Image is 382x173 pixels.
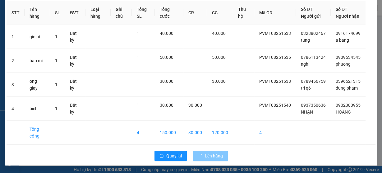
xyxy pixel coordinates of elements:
[132,1,155,25] th: Tổng SL
[7,1,25,25] th: STT
[301,86,311,91] span: tri q6
[259,103,291,108] span: PVMT08251540
[301,38,310,43] span: tung
[25,49,50,73] td: bao mi
[336,79,361,84] span: 0396521315
[336,31,361,36] span: 0916174699
[198,154,205,158] span: loading
[301,110,313,115] span: NHẠN
[159,154,164,159] span: rollback
[336,38,349,43] span: a bang
[55,34,58,39] span: 1
[336,110,351,115] span: HOÀNG
[301,62,309,67] span: nghi
[301,55,326,60] span: 0786113424
[7,49,25,73] td: 2
[301,14,321,19] span: Người gửi
[259,79,291,84] span: PVMT08251538
[166,152,182,159] span: Quay lại
[336,62,351,67] span: phuong
[65,25,85,49] td: Bất kỳ
[7,97,25,121] td: 4
[160,31,173,36] span: 40.000
[207,121,233,145] td: 120.000
[55,106,58,111] span: 1
[259,31,291,36] span: PVMT08251533
[188,103,202,108] span: 30.000
[254,1,296,25] th: Mã GD
[212,31,226,36] span: 40.000
[160,79,173,84] span: 30.000
[301,79,326,84] span: 0789456759
[137,79,139,84] span: 1
[212,55,226,60] span: 50.000
[336,103,361,108] span: 0902380955
[155,1,183,25] th: Tổng cước
[154,151,187,161] button: rollbackQuay lại
[50,1,65,25] th: SL
[301,7,313,12] span: Số ĐT
[25,1,50,25] th: Tên hàng
[137,103,139,108] span: 1
[336,7,347,12] span: Số ĐT
[132,121,155,145] td: 4
[207,1,233,25] th: CC
[25,25,50,49] td: gio pt
[183,121,207,145] td: 30.000
[65,73,85,97] td: Bất kỳ
[137,55,139,60] span: 1
[233,1,254,25] th: Thu hộ
[7,25,25,49] td: 1
[137,31,139,36] span: 1
[65,49,85,73] td: Bất kỳ
[85,1,111,25] th: Loại hàng
[25,121,50,145] td: Tổng cộng
[160,55,173,60] span: 50.000
[336,14,359,19] span: Người nhận
[25,73,50,97] td: ong giay
[160,103,173,108] span: 30.000
[205,152,223,159] span: Lên hàng
[301,31,326,36] span: 0328802467
[7,73,25,97] td: 3
[55,58,58,63] span: 1
[301,103,326,108] span: 0937350636
[336,55,361,60] span: 0909534545
[259,55,291,60] span: PVMT08251536
[65,1,85,25] th: ĐVT
[336,86,358,91] span: dung pham
[254,121,296,145] td: 4
[111,1,132,25] th: Ghi chú
[25,97,50,121] td: bich
[183,1,207,25] th: CR
[193,151,228,161] button: Lên hàng
[65,97,85,121] td: Bất kỳ
[55,82,58,87] span: 1
[212,79,226,84] span: 30.000
[155,121,183,145] td: 150.000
